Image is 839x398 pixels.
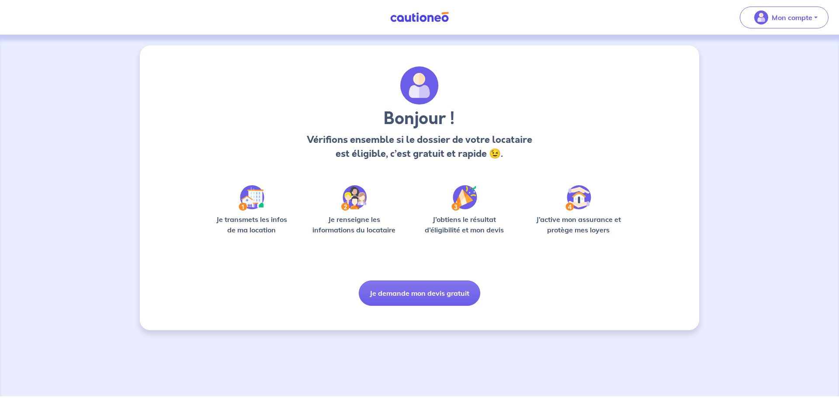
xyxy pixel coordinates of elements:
img: Cautioneo [387,12,452,23]
img: /static/90a569abe86eec82015bcaae536bd8e6/Step-1.svg [239,185,264,211]
img: /static/c0a346edaed446bb123850d2d04ad552/Step-2.svg [341,185,367,211]
p: Vérifions ensemble si le dossier de votre locataire est éligible, c’est gratuit et rapide 😉. [304,133,534,161]
img: illu_account_valid_menu.svg [754,10,768,24]
p: J’obtiens le résultat d’éligibilité et mon devis [415,214,514,235]
p: Je transmets les infos de ma location [210,214,293,235]
img: /static/f3e743aab9439237c3e2196e4328bba9/Step-3.svg [451,185,477,211]
img: /static/bfff1cf634d835d9112899e6a3df1a5d/Step-4.svg [565,185,591,211]
button: illu_account_valid_menu.svgMon compte [740,7,829,28]
p: Mon compte [772,12,812,23]
p: J’active mon assurance et protège mes loyers [527,214,629,235]
img: archivate [400,66,439,105]
p: Je renseigne les informations du locataire [307,214,401,235]
button: Je demande mon devis gratuit [359,280,480,306]
h3: Bonjour ! [304,108,534,129]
